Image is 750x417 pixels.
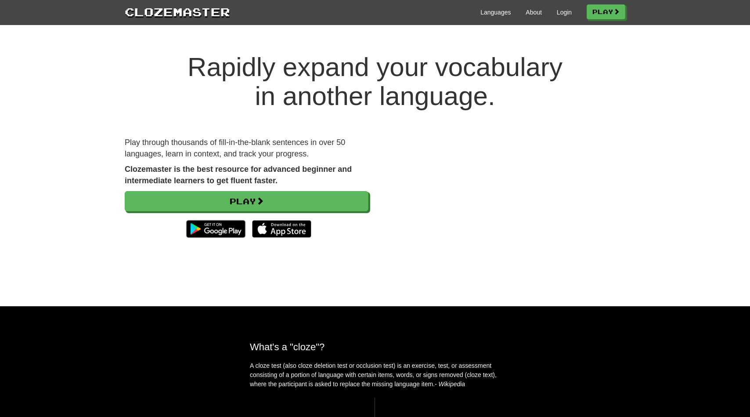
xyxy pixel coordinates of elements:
[526,8,542,17] a: About
[250,361,500,389] p: A cloze test (also cloze deletion test or occlusion test) is an exercise, test, or assessment con...
[250,341,500,352] h2: What's a "cloze"?
[480,8,511,17] a: Languages
[252,220,311,238] img: Download_on_the_App_Store_Badge_US-UK_135x40-25178aeef6eb6b83b96f5f2d004eda3bffbb37122de64afbaef7...
[182,216,250,242] img: Get it on Google Play
[125,191,368,211] a: Play
[435,381,465,388] em: - Wikipedia
[125,4,230,20] a: Clozemaster
[587,4,625,19] a: Play
[125,137,368,160] p: Play through thousands of fill-in-the-blank sentences in over 50 languages, learn in context, and...
[125,165,352,185] strong: Clozemaster is the best resource for advanced beginner and intermediate learners to get fluent fa...
[557,8,572,17] a: Login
